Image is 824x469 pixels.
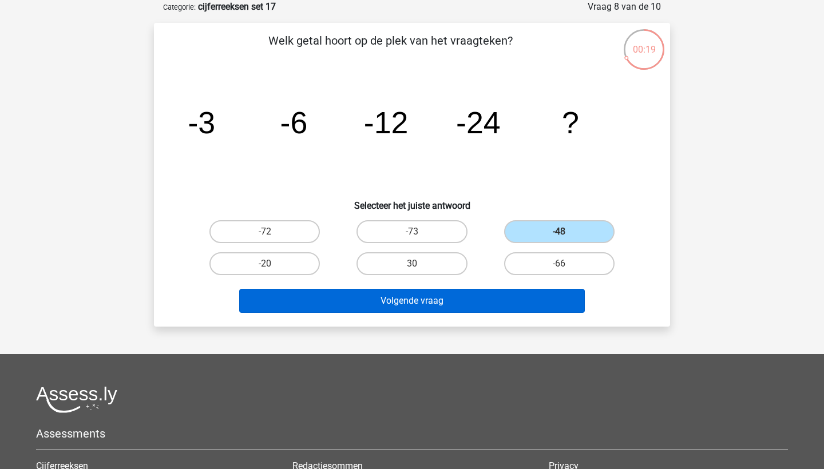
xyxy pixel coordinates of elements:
label: -20 [209,252,320,275]
tspan: -6 [280,105,308,140]
small: Categorie: [163,3,196,11]
tspan: -24 [456,105,501,140]
button: Volgende vraag [239,289,585,313]
h5: Assessments [36,427,788,440]
label: -48 [504,220,615,243]
label: 30 [356,252,467,275]
img: Assessly logo [36,386,117,413]
label: -72 [209,220,320,243]
tspan: -3 [188,105,215,140]
h6: Selecteer het juiste antwoord [172,191,652,211]
tspan: -12 [364,105,409,140]
strong: cijferreeksen set 17 [198,1,276,12]
tspan: ? [562,105,579,140]
label: -66 [504,252,615,275]
label: -73 [356,220,467,243]
p: Welk getal hoort op de plek van het vraagteken? [172,32,609,66]
div: 00:19 [623,28,665,57]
